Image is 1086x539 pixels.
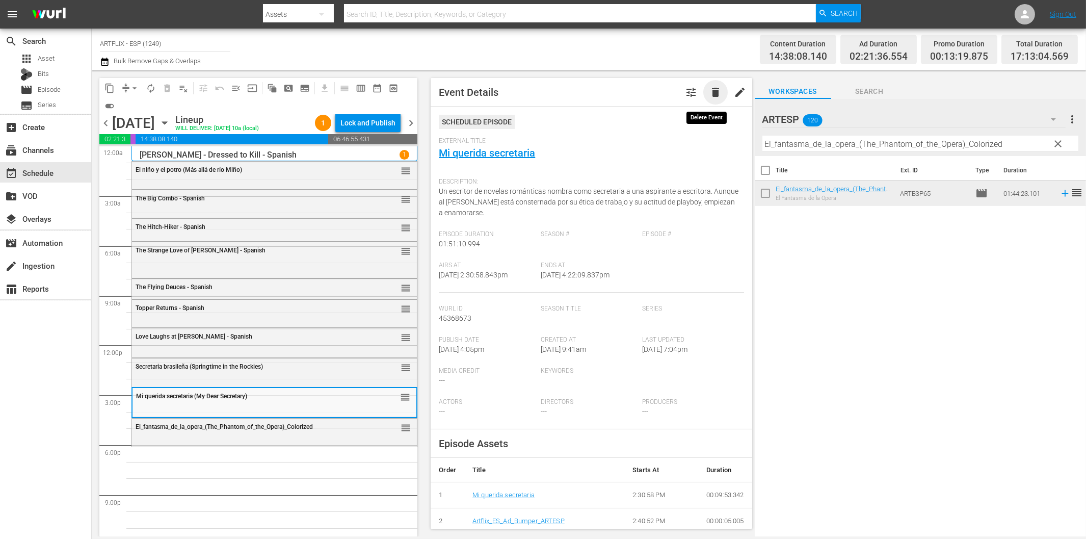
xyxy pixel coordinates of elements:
div: Promo Duration [930,37,988,51]
span: Bits [38,69,49,79]
span: pageview_outlined [283,83,294,93]
span: [DATE] 2:30:58.843pm [439,271,508,279]
span: [DATE] 4:05pm [439,345,484,353]
th: Type [969,156,997,185]
span: 24 hours Lineup View is ON [101,98,118,114]
span: chevron_right [405,117,417,130]
span: 01:51:10.994 [439,240,480,248]
button: tune [679,80,703,105]
span: menu_open [231,83,241,93]
th: Duration [997,156,1058,185]
span: Day Calendar View [333,78,353,98]
span: --- [439,376,445,384]
div: Ad Duration [850,37,908,51]
span: Revert to Primary Episode [211,80,228,96]
span: 02:21:36.554 [99,134,130,144]
span: Series [642,305,738,313]
span: reorder [401,246,411,257]
span: autorenew_outlined [146,83,156,93]
span: Bulk Remove Gaps & Overlaps [112,57,201,65]
span: 02:21:36.554 [850,51,908,63]
span: The Flying Deuces - Spanish [136,284,213,291]
span: create_new_folder [5,190,17,202]
button: more_vert [1066,107,1078,132]
span: Asset [38,54,55,64]
span: Fill episodes with ad slates [228,80,244,96]
span: Season Title [541,305,637,313]
td: 2:40:52 PM [624,508,698,535]
svg: Add to Schedule [1059,188,1071,199]
span: Schedule [5,167,17,179]
span: The Big Combo - Spanish [136,195,205,202]
span: playlist_remove_outlined [178,83,189,93]
div: Content Duration [769,37,827,51]
span: Description: [439,178,738,186]
td: 2 [431,508,464,535]
span: reorder [400,392,410,403]
span: --- [541,407,547,416]
span: Episode Duration [439,230,535,239]
span: Clear Lineup [175,80,192,96]
span: --- [439,407,445,416]
div: Lineup [175,114,259,125]
td: 00:00:05.005 [698,508,752,535]
div: WILL DELIVER: [DATE] 10a (local) [175,125,259,132]
span: Episode # [642,230,738,239]
span: Episode [38,85,61,95]
span: date_range_outlined [372,83,382,93]
button: delete [703,80,728,105]
span: Love Laughs at [PERSON_NAME] - Spanish [136,333,252,340]
span: Last Updated [642,336,738,344]
span: 1 [315,119,331,127]
span: Event Details [439,86,498,98]
span: Refresh All Search Blocks [260,78,280,98]
span: Copy Lineup [101,80,118,96]
div: ARTESP [762,105,1066,134]
span: Series [38,100,56,110]
span: Secretaria brasileña (Springtime in the Rockies) [136,363,263,370]
span: preview_outlined [388,83,399,93]
th: Title [776,156,895,185]
span: El niño y el potro (Más allá de río Miño) [136,166,242,173]
img: ans4CAIJ8jUAAAAAAAAAAAAAAAAAAAAAAAAgQb4GAAAAAAAAAAAAAAAAAAAAAAAAJMjXAAAAAAAAAAAAAAAAAAAAAAAAgAT5G... [24,3,73,27]
span: reorder [401,222,411,234]
span: [DATE] 7:04pm [642,345,687,353]
span: add_box [5,121,17,134]
span: Wurl Id [439,305,535,313]
button: reorder [401,332,411,342]
span: auto_awesome_motion_outlined [267,83,277,93]
td: 00:09:53.342 [698,482,752,508]
span: Ends At [541,262,637,270]
button: Lock and Publish [335,114,401,132]
div: [DATE] [112,115,155,132]
span: Asset [20,53,33,65]
span: Workspaces [755,85,831,98]
td: ARTESP65 [896,181,971,206]
span: Airs At [439,262,535,270]
button: edit [728,80,752,105]
span: clear [1052,138,1064,150]
button: reorder [401,246,411,256]
button: reorder [401,422,411,432]
span: The Hitch-Hiker - Spanish [136,223,205,230]
span: View Backup [385,80,402,96]
span: Mi querida secretaria (My Dear Secretary) [136,393,247,400]
span: Month Calendar View [369,80,385,96]
span: [DATE] 4:22:09.837pm [541,271,610,279]
a: Artflix_ES_Ad_Bumper_ARTESP [472,517,565,525]
span: subscriptions [5,144,17,157]
span: El_fantasma_de_la_opera_(The_Phantom_of_the_Opera)_Colorized [136,423,313,430]
th: Starts At [624,458,698,482]
span: Media Credit [439,367,535,375]
a: El_fantasma_de_la_opera_(The_Phantom_of_the_Opera)_Colorized [776,185,890,200]
span: Search [5,35,17,47]
span: Download as CSV [313,78,333,98]
span: Select an event to delete [159,80,175,96]
span: Search [831,4,858,22]
th: Order [431,458,464,482]
th: Duration [698,458,752,482]
span: --- [642,407,648,416]
span: Episode Assets [439,438,508,450]
span: edit [734,86,746,98]
span: arrow_drop_down [129,83,140,93]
